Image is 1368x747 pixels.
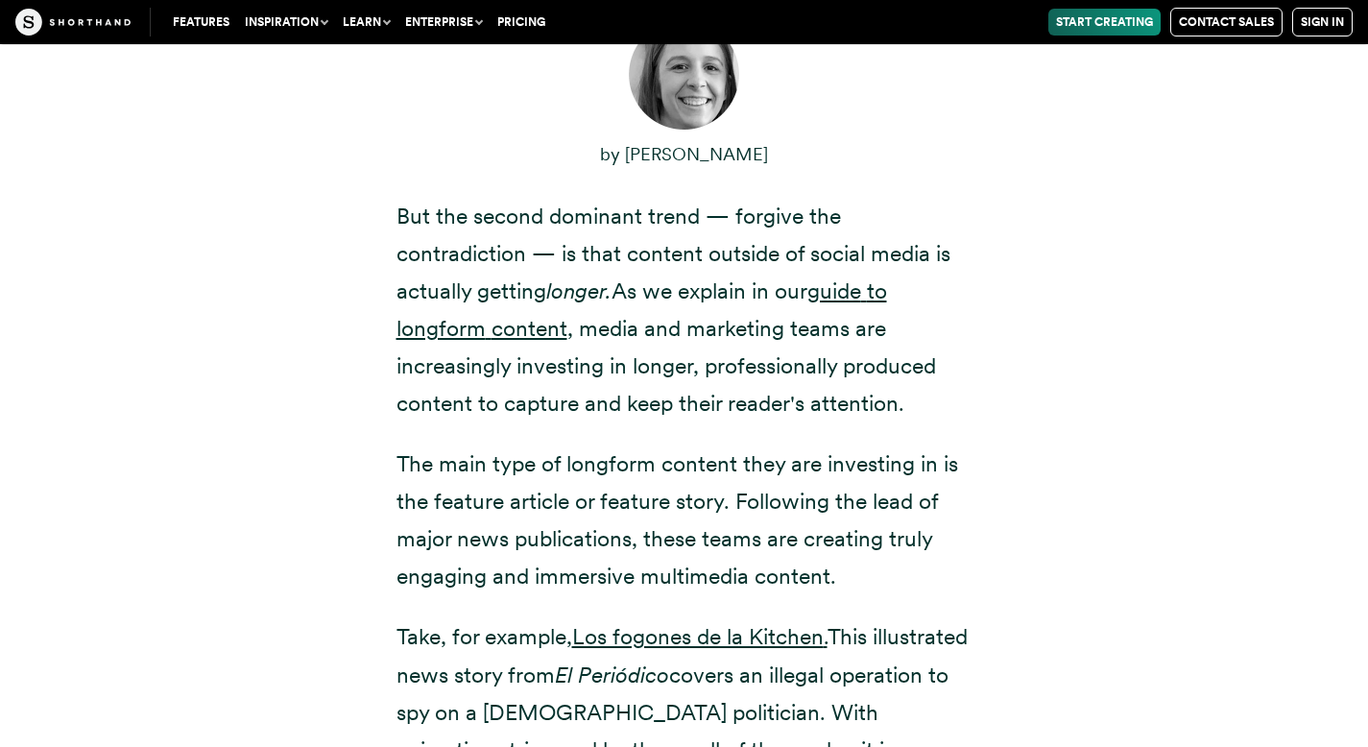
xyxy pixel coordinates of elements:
[15,9,131,36] img: The Craft
[490,9,553,36] a: Pricing
[492,315,567,342] a: content
[397,9,490,36] button: Enterprise
[824,623,828,650] a: .
[807,277,861,304] a: guide
[546,277,612,304] em: longer.
[1170,8,1283,36] a: Contact Sales
[237,9,335,36] button: Inspiration
[600,143,768,165] span: by [PERSON_NAME]
[335,9,397,36] button: Learn
[572,623,824,650] a: Los fogones de la Kitchen
[555,662,669,688] em: El Periódico
[396,198,972,423] p: But the second dominant trend — forgive the contradiction — is that content outside of social med...
[165,9,237,36] a: Features
[867,277,887,304] a: to
[396,446,972,595] p: The main type of longform content they are investing in is the feature article or feature story. ...
[1048,9,1161,36] a: Start Creating
[1292,8,1353,36] a: Sign in
[396,315,486,342] a: longform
